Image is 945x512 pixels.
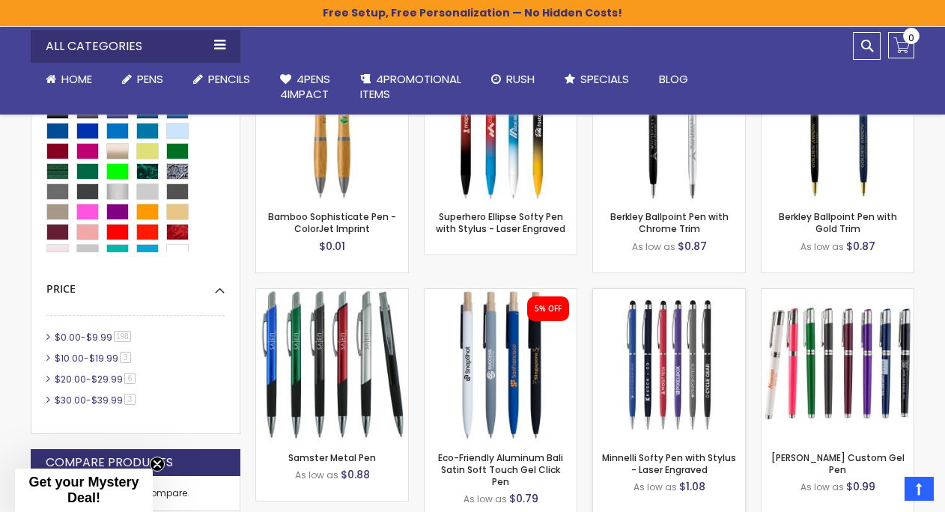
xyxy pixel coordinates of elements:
span: Rush [506,71,535,87]
span: Specials [580,71,629,87]
img: Minnelli Softy Pen with Stylus - Laser Engraved [593,289,745,441]
a: Pencils [178,63,265,96]
a: Minnelli Softy Pen with Stylus - Laser Engraved [593,288,745,301]
span: 4PROMOTIONAL ITEMS [360,71,461,102]
span: Get your Mystery Deal! [28,475,139,505]
a: Pens [107,63,178,96]
div: Price [46,271,225,296]
a: Berkley Ballpoint Pen with Gold Trim [779,210,897,235]
a: 4Pens4impact [265,63,345,112]
a: Bamboo Sophisticate Pen - ColorJet Imprint [268,210,396,235]
a: Samster Metal Pen [288,451,376,464]
span: 4Pens 4impact [280,71,330,102]
span: $19.99 [89,352,118,365]
span: $0.01 [319,239,345,254]
span: As low as [632,240,675,253]
img: Berkley Ballpoint Pen with Gold Trim [762,48,914,200]
span: Pencils [208,71,250,87]
a: 4PROMOTIONALITEMS [345,63,476,112]
span: $0.87 [846,239,875,254]
span: $0.79 [509,491,538,506]
a: $0.00-$9.99198 [51,331,136,344]
a: Berkley Ballpoint Pen with Chrome Trim [610,210,729,235]
span: $0.87 [678,239,707,254]
a: Superhero Ellipse Softy Pen with Stylus - Laser Engraved [436,210,565,235]
a: Eco-Friendly Aluminum Bali Satin Soft Touch Gel Click Pen [438,451,563,488]
span: As low as [295,469,338,481]
img: Berkley Ballpoint Pen with Chrome Trim [593,48,745,200]
span: Pens [137,71,163,87]
img: Superhero Ellipse Softy Pen with Stylus - Laser Engraved [425,48,577,200]
div: 5% OFF [535,304,562,314]
img: Earl Custom Gel Pen [762,289,914,441]
a: Home [31,63,107,96]
a: [PERSON_NAME] Custom Gel Pen [771,451,905,476]
span: $10.00 [55,352,84,365]
a: Earl Custom Gel Pen [762,288,914,301]
a: Rush [476,63,550,96]
span: Blog [659,71,688,87]
div: Get your Mystery Deal!Close teaser [15,469,153,512]
a: Eco-Friendly Aluminum Bali Satin Soft Touch Gel Click Pen [425,288,577,301]
img: Eco-Friendly Aluminum Bali Satin Soft Touch Gel Click Pen [425,289,577,441]
a: Minnelli Softy Pen with Stylus - Laser Engraved [602,451,736,476]
strong: Compare Products [46,454,173,471]
span: $29.99 [91,373,123,385]
span: $0.88 [341,467,370,482]
a: $20.00-$29.996 [51,373,141,385]
a: Specials [550,63,644,96]
span: 198 [114,331,131,342]
span: 3 [120,352,131,363]
iframe: Google Customer Reviews [821,472,945,512]
span: As low as [633,481,677,493]
span: $39.99 [91,394,123,406]
span: Home [61,71,92,87]
span: 6 [124,373,136,384]
span: As low as [464,493,507,505]
button: Close teaser [150,457,165,472]
img: Bamboo Sophisticate Pen - ColorJet Imprint [256,48,408,200]
div: All Categories [31,30,240,63]
span: As low as [800,240,844,253]
span: $20.00 [55,373,86,385]
a: Samster Metal Pen [256,288,408,301]
span: 0 [908,31,914,45]
span: $9.99 [86,331,112,344]
a: 0 [888,32,914,58]
a: Blog [644,63,703,96]
a: $30.00-$39.993 [51,394,141,406]
img: Samster Metal Pen [256,289,408,441]
span: 3 [124,394,136,405]
span: $30.00 [55,394,86,406]
span: As low as [800,481,844,493]
a: $10.00-$19.993 [51,352,136,365]
span: $0.00 [55,331,81,344]
span: $1.08 [679,479,705,494]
